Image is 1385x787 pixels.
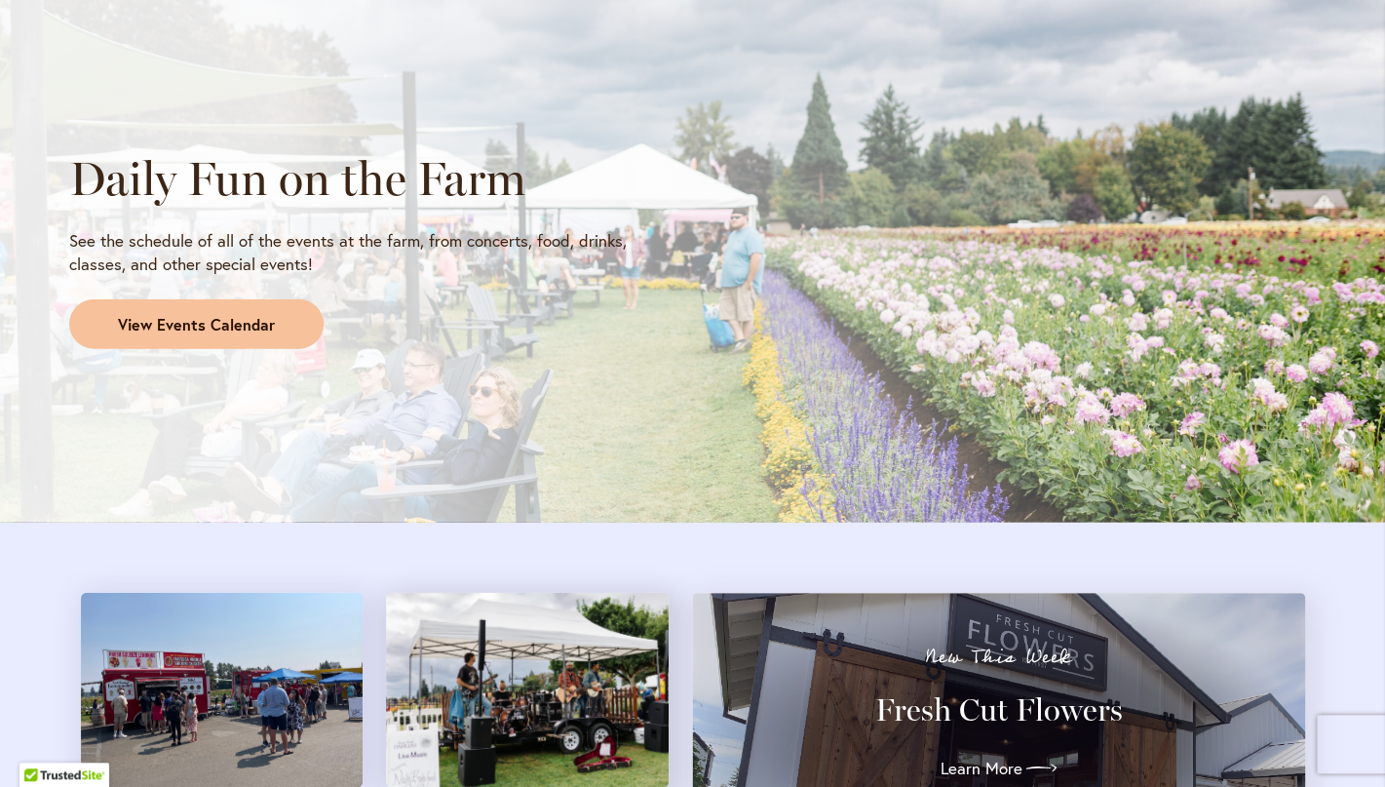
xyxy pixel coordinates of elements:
p: New This Week [727,648,1269,667]
h2: Daily Fun on the Farm [69,151,675,206]
a: View Events Calendar [69,299,324,350]
span: View Events Calendar [118,314,275,336]
h3: Fresh Cut Flowers [727,690,1269,729]
p: See the schedule of all of the events at the farm, from concerts, food, drinks, classes, and othe... [69,229,675,276]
